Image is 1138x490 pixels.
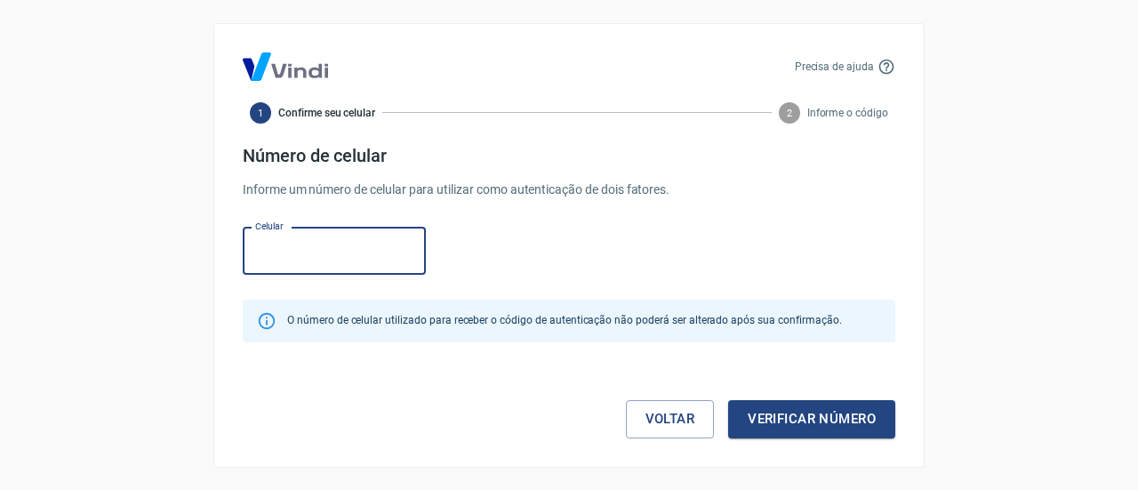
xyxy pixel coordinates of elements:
[626,400,715,438] a: Voltar
[258,107,263,118] text: 1
[795,59,874,75] p: Precisa de ajuda
[728,400,895,438] button: Verificar número
[243,181,895,199] p: Informe um número de celular para utilizar como autenticação de dois fatores.
[243,52,328,81] img: Logo Vind
[287,305,841,337] div: O número de celular utilizado para receber o código de autenticação não poderá ser alterado após ...
[787,107,792,118] text: 2
[255,220,284,233] label: Celular
[278,105,375,121] span: Confirme seu celular
[807,105,888,121] span: Informe o código
[243,145,895,166] h4: Número de celular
